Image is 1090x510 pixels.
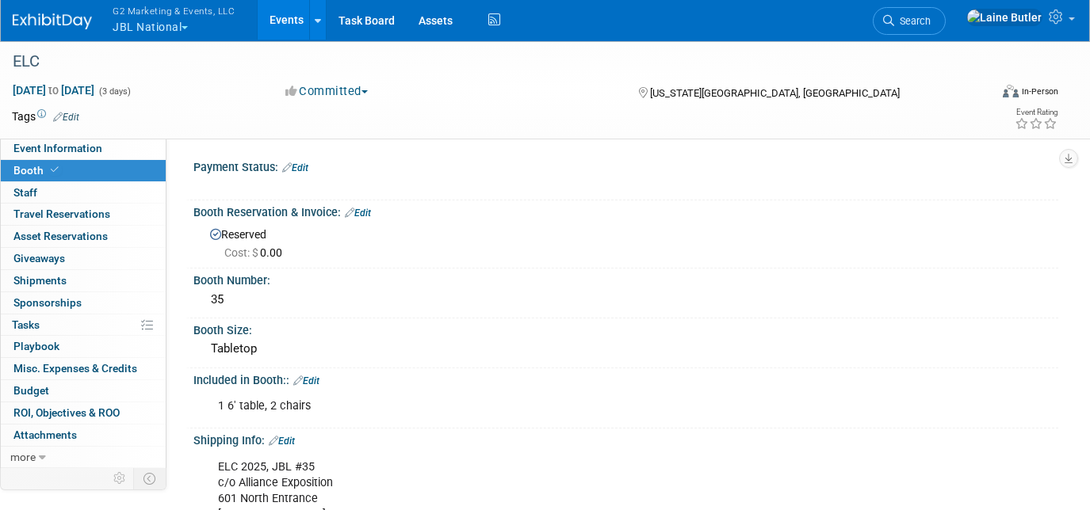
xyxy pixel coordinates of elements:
span: Travel Reservations [13,207,110,220]
a: Edit [345,207,371,219]
span: Tasks [12,318,40,331]
span: Giveaways [13,252,65,265]
a: Misc. Expenses & Credits [1,358,166,379]
div: ELC [7,48,970,76]
a: Sponsorships [1,292,166,314]
a: Edit [282,162,308,173]
div: Event Rating [1015,108,1057,116]
div: Tabletop [205,337,1046,361]
a: Edit [53,112,79,123]
span: Cost: $ [224,246,260,259]
a: Playbook [1,336,166,357]
div: 35 [205,287,1046,312]
span: [DATE] [DATE] [12,83,95,97]
span: Staff [13,186,37,199]
span: Misc. Expenses & Credits [13,362,137,375]
a: Giveaways [1,248,166,269]
a: Travel Reservations [1,204,166,225]
a: more [1,447,166,468]
div: Booth Size: [193,318,1058,338]
a: Staff [1,182,166,204]
span: Event Information [13,142,102,154]
span: [US_STATE][GEOGRAPHIC_DATA], [GEOGRAPHIC_DATA] [650,87,900,99]
span: (3 days) [98,86,131,97]
span: ROI, Objectives & ROO [13,406,120,419]
span: to [46,84,61,97]
span: Budget [13,384,49,397]
a: Shipments [1,270,166,291]
span: Search [894,15,931,27]
a: Asset Reservations [1,226,166,247]
button: Committed [280,83,374,100]
span: Shipments [13,274,67,287]
a: Edit [269,436,295,447]
span: Booth [13,164,62,177]
td: Personalize Event Tab Strip [106,468,134,489]
span: 0.00 [224,246,289,259]
a: Booth [1,160,166,181]
div: Event Format [904,82,1058,106]
a: Event Information [1,138,166,159]
div: Shipping Info: [193,428,1058,449]
div: Included in Booth:: [193,368,1058,389]
a: ROI, Objectives & ROO [1,402,166,424]
div: Reserved [205,223,1046,261]
span: Playbook [13,340,59,352]
div: In-Person [1021,86,1058,97]
span: G2 Marketing & Events, LLC [113,2,235,19]
a: Budget [1,380,166,402]
a: Attachments [1,424,166,446]
img: Format-Inperson.png [1003,85,1019,97]
span: Asset Reservations [13,230,108,242]
a: Edit [293,375,319,386]
div: Booth Number: [193,268,1058,288]
span: more [10,451,36,463]
span: Sponsorships [13,296,82,309]
div: Booth Reservation & Invoice: [193,200,1058,221]
div: Payment Status: [193,155,1058,176]
i: Booth reservation complete [51,166,59,174]
img: Laine Butler [966,9,1042,26]
span: Attachments [13,428,77,441]
td: Tags [12,108,79,124]
a: Search [873,7,946,35]
img: ExhibitDay [13,13,92,29]
div: 1 6' table, 2 chairs [207,390,890,422]
a: Tasks [1,314,166,336]
td: Toggle Event Tabs [134,468,166,489]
